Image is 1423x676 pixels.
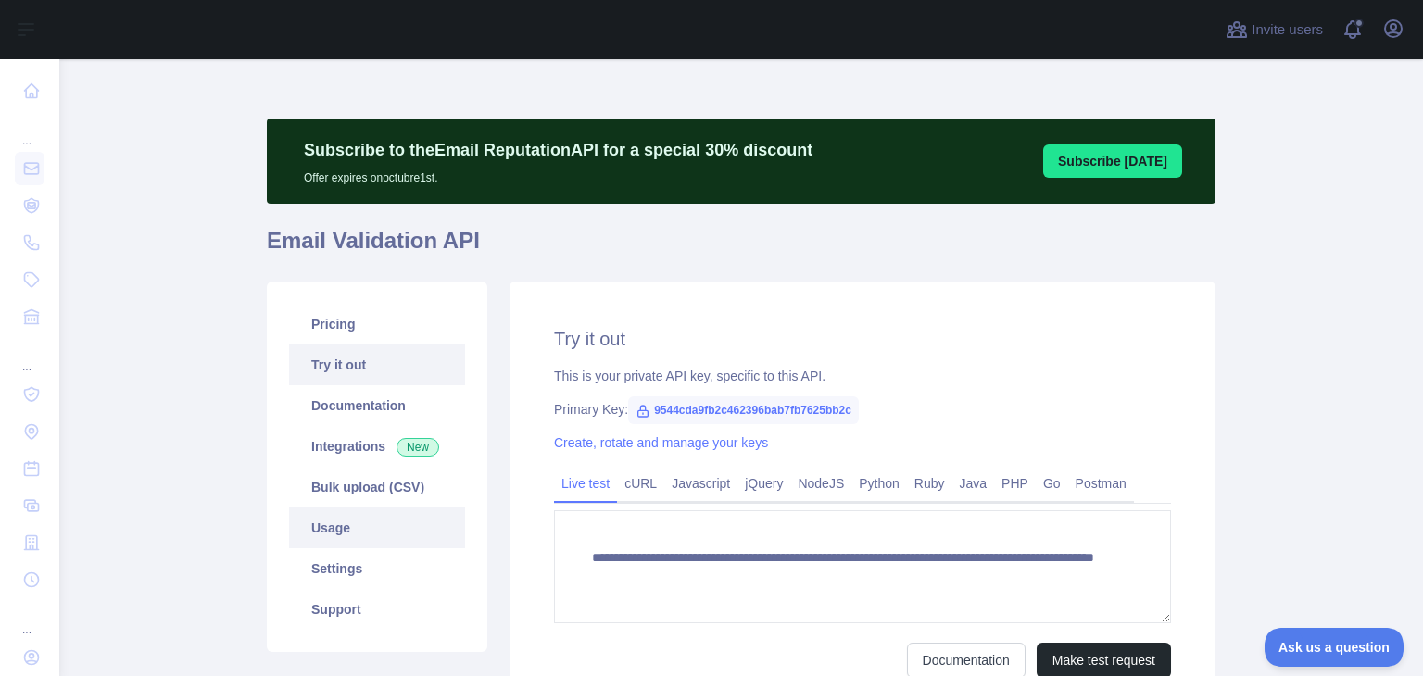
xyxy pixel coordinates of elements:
[15,111,44,148] div: ...
[289,548,465,589] a: Settings
[554,326,1171,352] h2: Try it out
[554,435,768,450] a: Create, rotate and manage your keys
[994,469,1036,498] a: PHP
[397,438,439,457] span: New
[851,469,907,498] a: Python
[664,469,737,498] a: Javascript
[790,469,851,498] a: NodeJS
[952,469,995,498] a: Java
[1265,628,1404,667] iframe: Toggle Customer Support
[289,589,465,630] a: Support
[267,226,1215,270] h1: Email Validation API
[554,469,617,498] a: Live test
[289,426,465,467] a: Integrations New
[304,163,812,185] p: Offer expires on octubre 1st.
[289,467,465,507] a: Bulk upload (CSV)
[1036,469,1068,498] a: Go
[1252,19,1323,41] span: Invite users
[289,385,465,426] a: Documentation
[289,304,465,344] a: Pricing
[304,137,812,163] p: Subscribe to the Email Reputation API for a special 30 % discount
[554,400,1171,419] div: Primary Key:
[289,507,465,548] a: Usage
[907,469,952,498] a: Ruby
[617,469,664,498] a: cURL
[554,367,1171,385] div: This is your private API key, specific to this API.
[737,469,790,498] a: jQuery
[15,600,44,637] div: ...
[1043,144,1182,178] button: Subscribe [DATE]
[1222,15,1327,44] button: Invite users
[15,337,44,374] div: ...
[628,396,859,424] span: 9544cda9fb2c462396bab7fb7625bb2c
[289,344,465,385] a: Try it out
[1068,469,1134,498] a: Postman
